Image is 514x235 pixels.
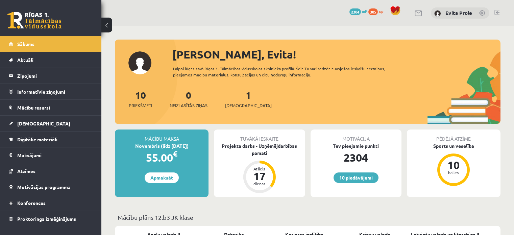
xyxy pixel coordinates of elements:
div: dienas [249,182,270,186]
div: 2304 [311,149,401,166]
p: Mācību plāns 12.b3 JK klase [118,213,498,222]
span: Konferences [17,200,46,206]
a: Proktoringa izmēģinājums [9,211,93,227]
div: Atlicis [249,167,270,171]
legend: Informatīvie ziņojumi [17,84,93,99]
div: Tev pieejamie punkti [311,142,401,149]
a: Ziņojumi [9,68,93,84]
div: Projekta darbs - Uzņēmējdarbības pamati [214,142,305,157]
span: Proktoringa izmēģinājums [17,216,76,222]
a: Apmaksāt [145,172,179,183]
span: Motivācijas programma [17,184,71,190]
div: Mācību maksa [115,130,209,142]
a: Maksājumi [9,147,93,163]
a: [DEMOGRAPHIC_DATA] [9,116,93,131]
img: Evita Prole [434,10,441,17]
a: Atzīmes [9,163,93,179]
a: Informatīvie ziņojumi [9,84,93,99]
a: 2304 mP [349,8,367,14]
div: 55.00 [115,149,209,166]
a: Sākums [9,36,93,52]
span: Priekšmeti [129,102,152,109]
div: Tuvākā ieskaite [214,130,305,142]
a: Mācību resursi [9,100,93,115]
a: Rīgas 1. Tālmācības vidusskola [7,12,62,29]
span: Digitālie materiāli [17,136,57,142]
div: 10 [443,160,464,170]
span: Aktuāli [17,57,33,63]
span: [DEMOGRAPHIC_DATA] [225,102,272,109]
legend: Ziņojumi [17,68,93,84]
a: Konferences [9,195,93,211]
a: 305 xp [368,8,387,14]
span: € [173,149,177,159]
a: Motivācijas programma [9,179,93,195]
a: Projekta darbs - Uzņēmējdarbības pamati Atlicis 17 dienas [214,142,305,194]
div: Pēdējā atzīme [407,130,500,142]
div: [PERSON_NAME], Evita! [172,46,500,63]
a: 0Neizlasītās ziņas [170,89,207,109]
span: Sākums [17,41,34,47]
span: xp [379,8,383,14]
div: Laipni lūgts savā Rīgas 1. Tālmācības vidusskolas skolnieka profilā. Šeit Tu vari redzēt tuvojošo... [173,66,405,78]
a: Sports un veselība 10 balles [407,142,500,187]
div: Sports un veselība [407,142,500,149]
span: mP [362,8,367,14]
div: Novembris (līdz [DATE]) [115,142,209,149]
span: Mācību resursi [17,104,50,111]
legend: Maksājumi [17,147,93,163]
a: Digitālie materiāli [9,132,93,147]
span: 2304 [349,8,361,15]
a: 10 piedāvājumi [334,172,378,183]
span: Neizlasītās ziņas [170,102,207,109]
div: Motivācija [311,130,401,142]
a: Aktuāli [9,52,93,68]
a: 10Priekšmeti [129,89,152,109]
div: 17 [249,171,270,182]
div: balles [443,170,464,174]
a: Evita Prole [445,9,472,16]
a: 1[DEMOGRAPHIC_DATA] [225,89,272,109]
span: Atzīmes [17,168,35,174]
span: 305 [368,8,378,15]
span: [DEMOGRAPHIC_DATA] [17,120,70,126]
